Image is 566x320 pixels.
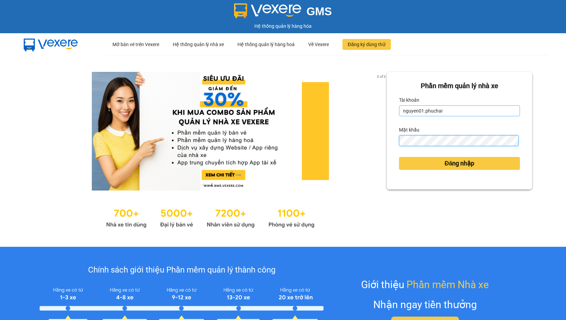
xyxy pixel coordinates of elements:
div: Về Vexere [308,34,329,55]
label: Tài khoản [399,95,419,105]
img: mbUUG5Q.png [17,33,85,56]
input: Mật khẩu [399,135,519,146]
button: Đăng ký dùng thử [342,39,391,50]
li: slide item 1 [201,182,204,185]
div: Hệ thống quản lý hàng hoá [237,34,295,55]
div: Giới thiệu [361,277,489,293]
button: Đăng nhập [399,157,520,170]
label: Mật khẩu [399,124,419,135]
button: previous slide / item [34,72,43,191]
a: GMS [234,10,332,16]
img: logo 2 [234,3,301,18]
div: Hệ thống quản lý hàng hóa [2,22,564,30]
div: Chính sách giới thiệu Phần mềm quản lý thành công [40,264,323,277]
li: slide item 3 [217,182,220,185]
p: 2 of 3 [375,72,387,81]
span: Phần mềm Nhà xe [406,277,489,293]
img: Statistics.png [106,204,315,230]
li: slide item 2 [209,182,212,185]
input: Tài khoản [399,105,520,116]
div: Nhận ngay tiền thưởng [373,297,477,313]
div: Phần mềm quản lý nhà xe [399,81,520,91]
div: Mở bán vé trên Vexere [112,34,159,55]
span: GMS [307,5,332,18]
button: next slide / item [377,72,387,191]
div: Hệ thống quản lý nhà xe [173,34,224,55]
span: Đăng nhập [444,159,474,168]
span: Đăng ký dùng thử [348,41,385,48]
